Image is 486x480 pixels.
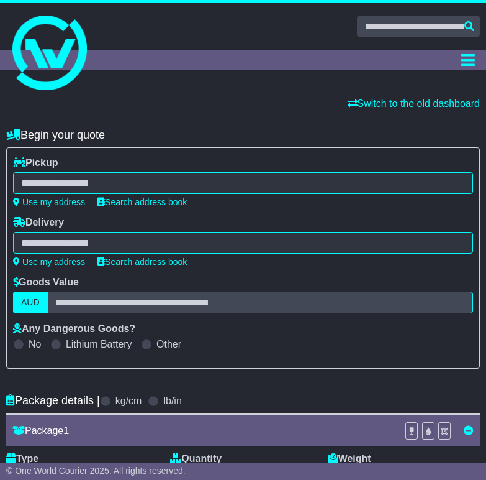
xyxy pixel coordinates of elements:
label: Type [6,453,38,464]
label: AUD [13,292,48,313]
label: Any Dangerous Goods? [13,323,135,335]
div: Package [6,425,398,436]
label: No [29,338,41,350]
span: © One World Courier 2025. All rights reserved. [6,466,186,476]
label: kg/cm [115,395,142,407]
h4: Package details | [6,394,100,407]
label: Delivery [13,216,64,228]
label: Pickup [13,157,58,168]
a: Search address book [97,197,187,207]
a: Search address book [97,257,187,267]
a: Switch to the old dashboard [348,98,480,109]
label: Lithium Battery [66,338,132,350]
label: Other [156,338,181,350]
label: Goods Value [13,276,79,288]
a: Use my address [13,257,85,267]
button: Toggle navigation [456,50,480,70]
label: lb/in [163,395,181,407]
span: 1 [63,425,69,436]
label: Quantity [170,453,222,464]
h4: Begin your quote [6,129,480,142]
a: Use my address [13,197,85,207]
label: Weight [328,453,371,464]
a: Remove this item [464,425,474,436]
